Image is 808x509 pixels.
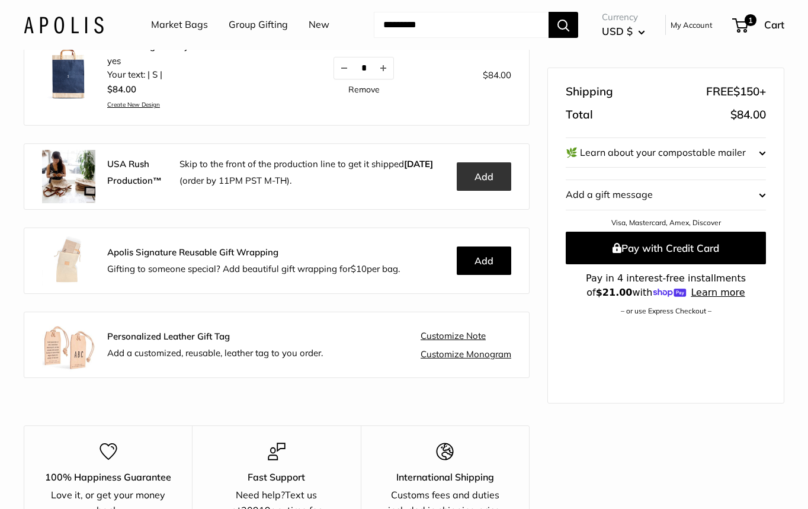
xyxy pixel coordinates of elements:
span: Shipping [566,81,613,103]
span: $84.00 [730,107,766,121]
button: Increase quantity by 1 [373,57,393,79]
span: Add a customized, reusable, leather tag to you order. [107,347,323,358]
span: $10 [351,263,367,274]
button: Pay with Credit Card [566,232,766,264]
button: Decrease quantity by 1 [334,57,354,79]
strong: Personalized Leather Gift Tag [107,331,230,342]
strong: Apolis Signature Reusable Gift Wrapping [107,247,278,258]
li: Your text: | S | [107,68,189,82]
button: USD $ [602,22,645,41]
img: Apolis_GiftWrapping_5_90x_2x.jpg [42,234,95,287]
a: 1 Cart [733,15,784,34]
b: [DATE] [404,158,433,169]
a: Group Gifting [229,16,288,34]
input: Search... [374,12,549,38]
span: Currency [602,9,645,25]
p: Skip to the front of the production line to get it shipped (order by 11PM PST M-TH). [179,156,448,189]
p: International Shipping [382,470,508,485]
a: Remove [348,85,380,94]
a: Market Bags [151,16,208,34]
span: FREE + [706,81,766,103]
img: Apolis [24,16,104,33]
li: yes [107,55,189,68]
img: Market Bag in Navy [42,47,95,100]
span: 1 [745,14,756,26]
span: $150 [733,84,759,98]
img: rush.jpg [42,150,95,203]
span: Total [566,104,593,126]
a: My Account [671,18,713,32]
button: Add [457,162,511,191]
strong: USA Rush Production™ [107,158,162,186]
p: Fast Support [213,470,339,485]
a: Visa, Mastercard, Amex, Discover [611,219,721,228]
span: $84.00 [107,84,136,95]
img: Apolis_Leather-Gift-Tag_Group_180x.jpg [42,318,95,372]
span: Cart [764,18,784,31]
a: Customize Monogram [421,349,511,360]
button: 🌿 Learn about your compostable mailer [566,138,766,168]
input: Quantity [354,63,373,73]
a: Create New Design [107,101,189,108]
iframe: PayPal-paypal [566,335,766,361]
button: Search [549,12,578,38]
a: – or use Express Checkout – [621,306,711,315]
a: Customize Note [421,331,486,341]
span: $84.00 [483,69,511,81]
button: Add [457,247,511,275]
span: Gifting to someone special? Add beautiful gift wrapping for per bag. [107,263,400,274]
p: 100% Happiness Guarantee [45,470,171,485]
button: Add a gift message [566,181,766,210]
a: New [309,16,329,34]
span: USD $ [602,25,633,37]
